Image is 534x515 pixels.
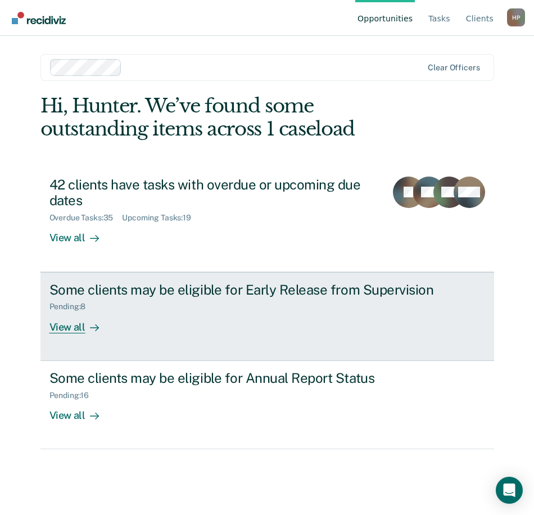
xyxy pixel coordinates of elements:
button: Profile dropdown button [507,8,525,26]
img: Recidiviz [12,12,66,24]
div: Some clients may be eligible for Early Release from Supervision [49,282,444,298]
div: Overdue Tasks : 35 [49,213,123,223]
a: Some clients may be eligible for Annual Report StatusPending:16View all [40,361,494,449]
a: 42 clients have tasks with overdue or upcoming due datesOverdue Tasks:35Upcoming Tasks:19View all [40,168,494,272]
a: Some clients may be eligible for Early Release from SupervisionPending:8View all [40,272,494,361]
div: Clear officers [428,63,479,73]
div: Hi, Hunter. We’ve found some outstanding items across 1 caseload [40,94,404,141]
div: Pending : 8 [49,302,95,311]
div: Upcoming Tasks : 19 [122,213,200,223]
div: 42 clients have tasks with overdue or upcoming due dates [49,177,377,209]
div: View all [49,400,112,422]
div: Some clients may be eligible for Annual Report Status [49,370,444,386]
div: View all [49,311,112,333]
div: Open Intercom Messenger [496,477,523,504]
div: View all [49,223,112,245]
div: H P [507,8,525,26]
div: Pending : 16 [49,391,98,400]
